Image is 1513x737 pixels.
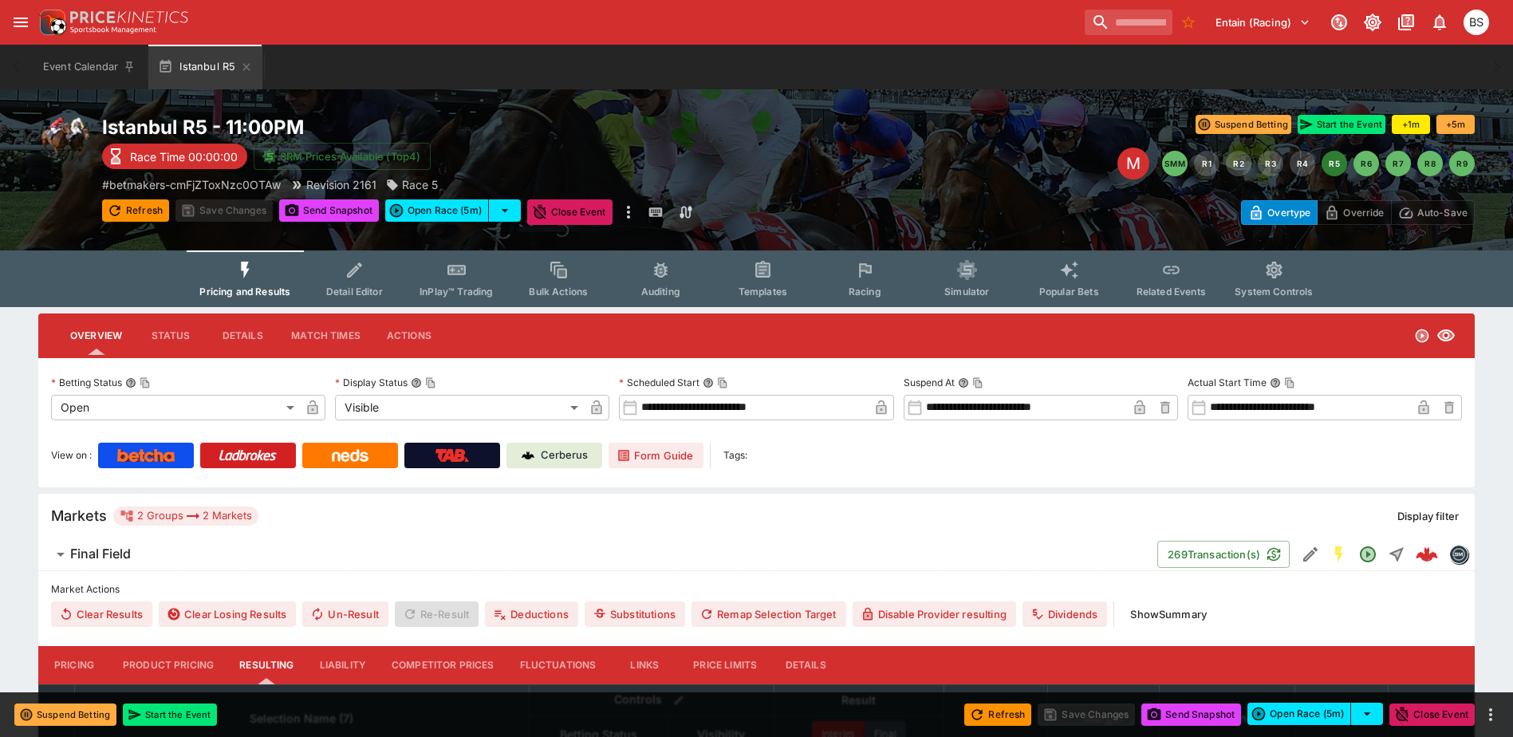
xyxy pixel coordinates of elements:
[1284,377,1295,388] button: Copy To Clipboard
[1137,286,1206,298] span: Related Events
[1392,8,1420,37] button: Documentation
[102,115,789,140] h2: Copy To Clipboard
[435,449,469,462] img: TabNZ
[529,286,588,298] span: Bulk Actions
[1322,151,1347,176] button: R5
[1385,151,1411,176] button: R7
[691,601,846,627] button: Remap Selection Target
[1425,8,1454,37] button: Notifications
[307,646,379,684] button: Liability
[1358,8,1387,37] button: Toggle light/dark mode
[703,377,714,388] button: Scheduled StartCopy To Clipboard
[51,577,1462,601] label: Market Actions
[541,447,588,463] p: Cerberus
[123,703,217,726] button: Start the Event
[35,6,67,38] img: PriceKinetics Logo
[51,443,92,468] label: View on :
[609,443,703,468] a: Form Guide
[958,377,969,388] button: Suspend AtCopy To Clipboard
[1247,703,1383,725] div: split button
[1459,5,1494,40] button: Brendan Scoble
[585,601,685,627] button: Substitutions
[680,646,770,684] button: Price Limits
[1267,204,1310,221] p: Overtype
[102,176,281,193] p: Copy To Clipboard
[668,690,689,711] button: Bulk edit
[1298,115,1385,134] button: Start the Event
[373,317,445,355] button: Actions
[395,601,479,627] span: Re-Result
[117,449,175,462] img: Betcha
[1188,376,1267,389] p: Actual Start Time
[485,601,578,627] button: Deductions
[1358,545,1377,564] svg: Open
[385,199,521,222] div: split button
[619,376,699,389] p: Scheduled Start
[38,646,110,684] button: Pricing
[1162,151,1188,176] button: SMM
[1206,10,1320,35] button: Select Tenant
[120,506,252,526] div: 2 Groups 2 Markets
[302,601,388,627] button: Un-Result
[70,546,131,562] h6: Final Field
[14,703,116,726] button: Suspend Betting
[1353,540,1382,569] button: Open
[1141,703,1241,726] button: Send Snapshot
[1464,10,1489,35] div: Brendan Scoble
[33,45,145,89] button: Event Calendar
[944,286,989,298] span: Simulator
[1039,286,1099,298] span: Popular Bets
[199,286,290,298] span: Pricing and Results
[1117,148,1149,179] div: Edit Meeting
[70,26,156,33] img: Sportsbook Management
[1436,326,1456,345] svg: Visible
[1121,601,1216,627] button: ShowSummary
[964,703,1031,726] button: Refresh
[1388,503,1468,529] button: Display filter
[641,286,680,298] span: Auditing
[1241,200,1318,225] button: Overtype
[1351,703,1383,725] button: select merge strategy
[1196,115,1291,134] button: Suspend Betting
[717,377,728,388] button: Copy To Clipboard
[332,449,368,462] img: Neds
[1449,545,1468,564] div: betmakers
[254,143,431,170] button: SRM Prices Available (Top4)
[402,176,438,193] p: Race 5
[619,199,638,225] button: more
[125,377,136,388] button: Betting StatusCopy To Clipboard
[1194,151,1219,176] button: R1
[1247,703,1351,725] button: Open Race (5m)
[51,506,107,525] h5: Markets
[1270,377,1281,388] button: Actual Start TimeCopy To Clipboard
[1317,200,1391,225] button: Override
[1241,200,1475,225] div: Start From
[1391,200,1475,225] button: Auto-Save
[1022,601,1107,627] button: Dividends
[207,317,278,355] button: Details
[1382,540,1411,569] button: Straight
[51,395,300,420] div: Open
[159,601,296,627] button: Clear Losing Results
[6,8,35,37] button: open drawer
[386,176,438,193] div: Race 5
[135,317,207,355] button: Status
[420,286,493,298] span: InPlay™ Trading
[489,199,521,222] button: select merge strategy
[1436,115,1475,134] button: +5m
[385,199,489,222] button: Open Race (5m)
[506,443,602,468] a: Cerberus
[187,250,1326,307] div: Event type filters
[1392,115,1430,134] button: +1m
[1162,151,1475,176] nav: pagination navigation
[1325,540,1353,569] button: SGM Enabled
[1226,151,1251,176] button: R2
[411,377,422,388] button: Display StatusCopy To Clipboard
[739,286,787,298] span: Templates
[379,646,507,684] button: Competitor Prices
[609,646,680,684] button: Links
[219,449,277,462] img: Ladbrokes
[51,601,152,627] button: Clear Results
[140,377,151,388] button: Copy To Clipboard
